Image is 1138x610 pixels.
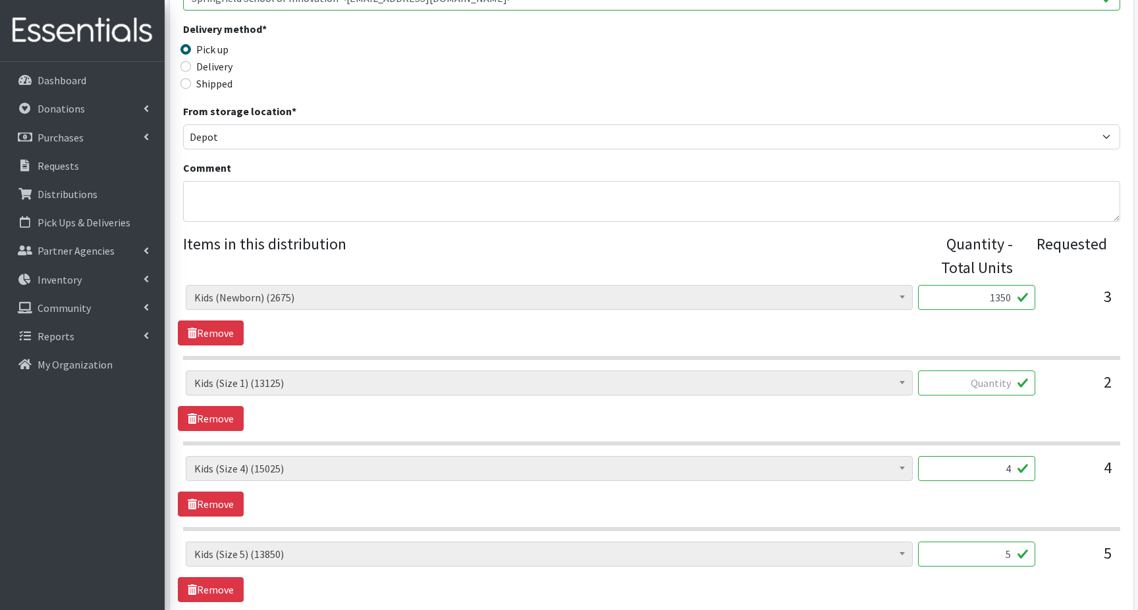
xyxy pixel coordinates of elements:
p: Partner Agencies [38,244,115,257]
input: Quantity [918,456,1035,481]
label: Comment [183,160,231,176]
abbr: required [262,22,267,36]
input: Quantity [918,370,1035,395]
a: Requests [5,153,159,179]
div: 4 [1046,456,1112,492]
a: Partner Agencies [5,238,159,264]
input: Quantity [918,285,1035,310]
a: Community [5,295,159,321]
div: Requested [1026,232,1106,280]
div: 5 [1046,542,1112,577]
a: Distributions [5,181,159,207]
span: Kids (Size 1) (13125) [194,374,904,392]
span: Kids (Newborn) (2675) [194,288,904,307]
a: Remove [178,406,244,431]
a: My Organization [5,351,159,378]
p: Inventory [38,273,82,286]
label: Delivery [196,59,232,74]
p: Purchases [38,131,84,144]
span: Kids (Size 5) (13850) [186,542,913,567]
p: My Organization [38,358,113,371]
div: 3 [1046,285,1112,320]
abbr: required [292,105,296,118]
a: Remove [178,577,244,602]
a: Inventory [5,267,159,293]
p: Dashboard [38,74,86,87]
p: Community [38,301,91,315]
a: Reports [5,323,159,349]
div: 2 [1046,370,1112,406]
input: Quantity [918,542,1035,567]
span: Kids (Newborn) (2675) [186,285,913,310]
p: Distributions [38,188,97,201]
a: Purchases [5,124,159,151]
a: Remove [178,492,244,517]
label: From storage location [183,103,296,119]
p: Requests [38,159,79,172]
a: Dashboard [5,67,159,93]
label: Shipped [196,76,232,91]
p: Pick Ups & Deliveries [38,216,130,229]
legend: Items in this distribution [183,232,933,274]
span: Kids (Size 4) (15025) [194,459,904,478]
a: Pick Ups & Deliveries [5,209,159,236]
div: Quantity - Total Units [933,232,1013,280]
p: Reports [38,330,74,343]
a: Remove [178,320,244,345]
label: Pick up [196,41,229,57]
span: Kids (Size 5) (13850) [194,545,904,563]
legend: Delivery method [183,21,418,41]
a: Donations [5,95,159,122]
img: HumanEssentials [5,9,159,53]
span: Kids (Size 1) (13125) [186,370,913,395]
span: Kids (Size 4) (15025) [186,456,913,481]
p: Donations [38,102,85,115]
